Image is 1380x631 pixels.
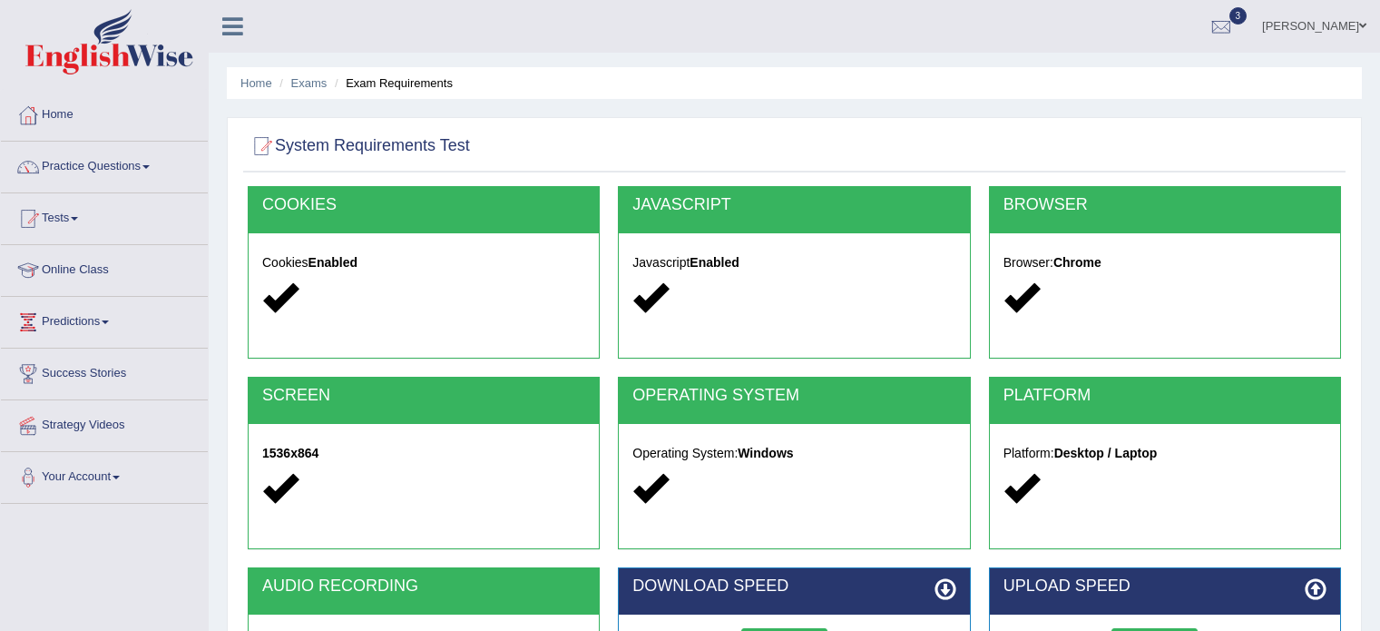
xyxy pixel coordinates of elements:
a: Predictions [1,297,208,342]
h5: Platform: [1003,447,1326,460]
strong: Desktop / Laptop [1054,446,1158,460]
a: Exams [291,76,328,90]
a: Home [1,90,208,135]
span: 3 [1229,7,1248,25]
h2: PLATFORM [1003,387,1326,405]
h2: JAVASCRIPT [632,196,955,214]
h5: Cookies [262,256,585,270]
a: Practice Questions [1,142,208,187]
strong: Enabled [690,255,739,270]
h2: UPLOAD SPEED [1003,577,1326,596]
a: Online Class [1,245,208,291]
strong: Chrome [1053,255,1101,270]
strong: Windows [738,446,793,460]
strong: Enabled [308,255,357,270]
a: Success Stories [1,349,208,394]
strong: 1536x864 [262,446,318,460]
h2: BROWSER [1003,196,1326,214]
h5: Operating System: [632,447,955,460]
h2: AUDIO RECORDING [262,577,585,596]
h5: Javascript [632,256,955,270]
h2: DOWNLOAD SPEED [632,577,955,596]
h2: OPERATING SYSTEM [632,387,955,405]
a: Strategy Videos [1,400,208,446]
h2: System Requirements Test [248,133,470,160]
h5: Browser: [1003,256,1326,270]
h2: COOKIES [262,196,585,214]
li: Exam Requirements [330,74,453,92]
a: Home [240,76,272,90]
a: Your Account [1,452,208,498]
h2: SCREEN [262,387,585,405]
a: Tests [1,193,208,239]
